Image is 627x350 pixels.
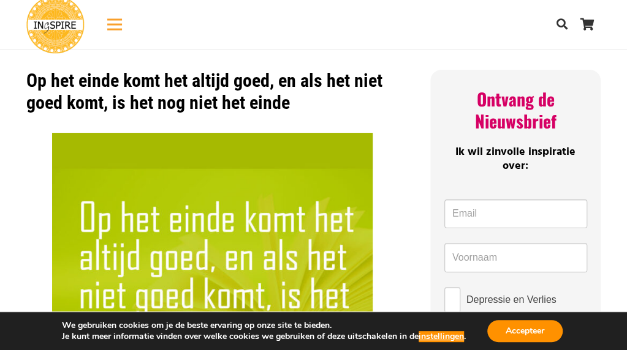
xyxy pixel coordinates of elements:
[466,292,557,307] span: Depressie en Verlies
[455,143,576,175] span: Ik wil zinvolle inspiratie over:
[475,86,557,133] span: Ontvang de Nieuwsbrief
[444,199,587,229] input: Email
[419,331,464,342] button: instellingen
[62,331,466,342] p: Je kunt meer informatie vinden over welke cookies we gebruiken of deze uitschakelen in de .
[444,287,460,313] input: Depressie en Verlies
[99,9,130,40] a: Menu
[26,70,399,114] h1: Op het einde komt het altijd goed, en als het niet goed komt, is het nog niet het einde
[550,10,574,39] a: Zoeken
[444,243,587,272] input: Voornaam
[487,320,563,342] button: Accepteer
[62,320,466,331] p: We gebruiken cookies om je de beste ervaring op onze site te bieden.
